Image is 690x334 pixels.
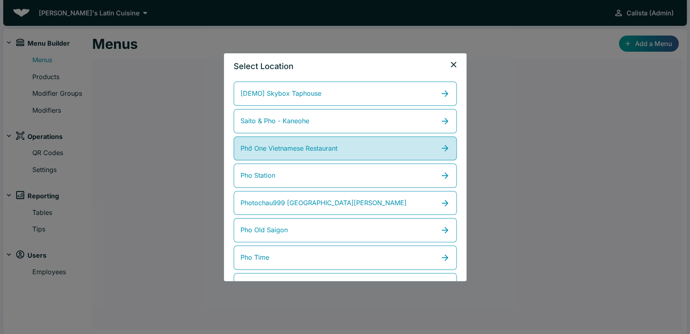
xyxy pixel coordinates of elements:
[241,116,309,126] span: Saito & Pho - Kaneohe
[234,164,457,188] a: Pho Station
[241,280,308,290] span: Saito & Pho - Waianae
[241,170,275,181] span: Pho Station
[234,109,457,133] a: Saito & Pho - Kaneohe
[241,143,338,154] span: Phở One Vietnamese Restaurant
[234,273,457,297] a: Saito & Pho - Waianae
[234,218,457,242] a: Pho Old Saigon
[241,225,288,235] span: Pho Old Saigon
[241,88,321,99] span: [DEMO] Skybox Taphouse
[234,246,457,270] a: Pho Time
[234,191,457,215] a: Photochau999 [GEOGRAPHIC_DATA][PERSON_NAME]
[445,57,462,73] button: close
[234,82,457,106] a: [DEMO] Skybox Taphouse
[241,198,407,208] span: Photochau999 [GEOGRAPHIC_DATA][PERSON_NAME]
[224,53,303,79] h2: Select Location
[234,137,457,161] a: Phở One Vietnamese Restaurant
[241,252,269,263] span: Pho Time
